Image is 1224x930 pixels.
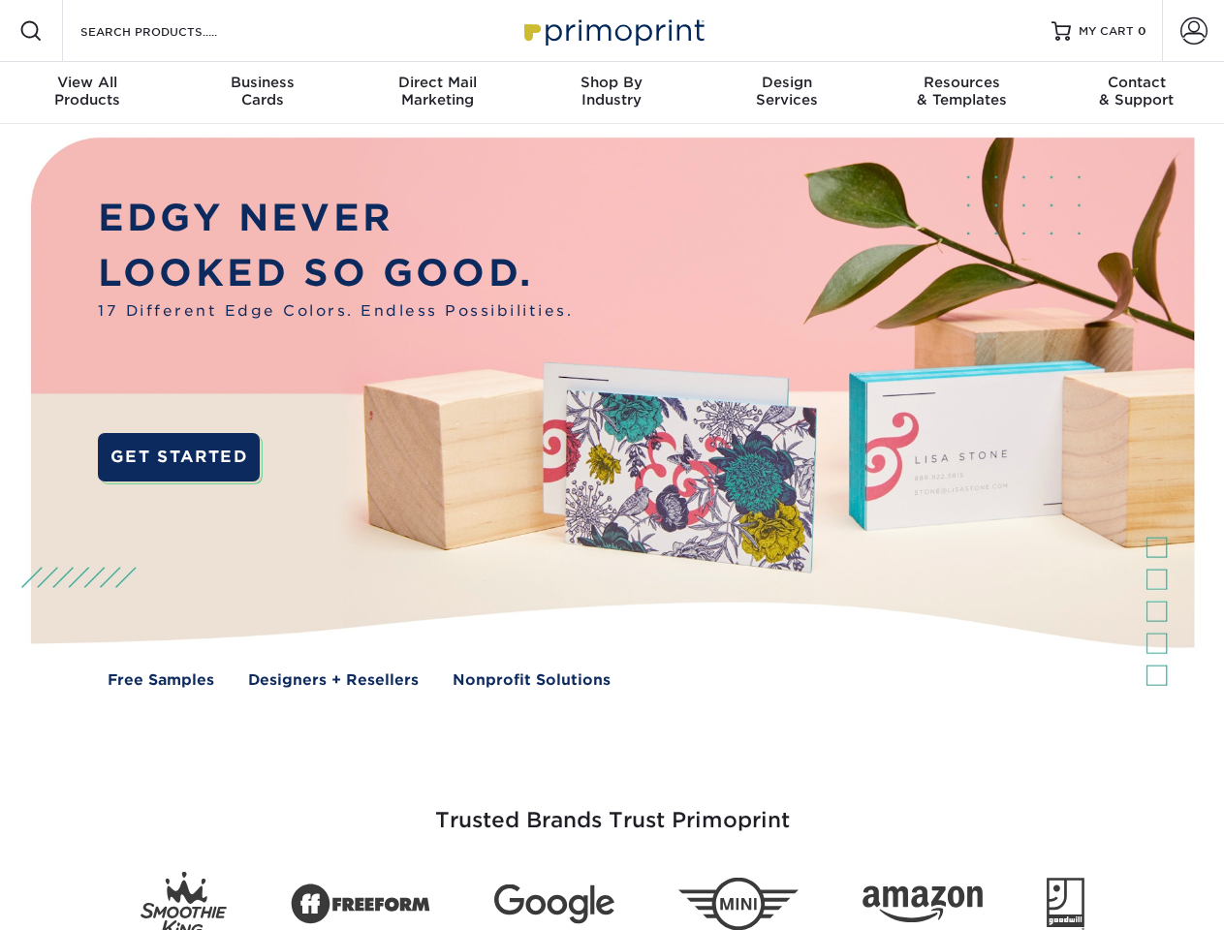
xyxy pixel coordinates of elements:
div: & Support [1050,74,1224,108]
img: Google [494,884,614,924]
a: GET STARTED [98,433,260,481]
a: Contact& Support [1050,62,1224,124]
img: Primoprint [516,10,709,51]
span: Business [174,74,349,91]
span: 0 [1138,24,1146,38]
span: Resources [874,74,1049,91]
div: Services [700,74,874,108]
div: Marketing [350,74,524,108]
h3: Trusted Brands Trust Primoprint [46,761,1179,856]
span: 17 Different Edge Colors. Endless Possibilities. [98,300,573,323]
input: SEARCH PRODUCTS..... [78,19,267,43]
a: Free Samples [108,669,214,692]
a: Nonprofit Solutions [453,669,611,692]
img: Goodwill [1047,878,1084,930]
div: & Templates [874,74,1049,108]
img: Amazon [863,886,983,923]
p: LOOKED SO GOOD. [98,246,573,301]
a: Resources& Templates [874,62,1049,124]
a: DesignServices [700,62,874,124]
a: Shop ByIndustry [524,62,699,124]
p: EDGY NEVER [98,191,573,246]
span: Shop By [524,74,699,91]
span: Design [700,74,874,91]
span: MY CART [1079,23,1134,40]
div: Industry [524,74,699,108]
span: Contact [1050,74,1224,91]
a: Designers + Resellers [248,669,419,692]
a: Direct MailMarketing [350,62,524,124]
a: BusinessCards [174,62,349,124]
span: Direct Mail [350,74,524,91]
div: Cards [174,74,349,108]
